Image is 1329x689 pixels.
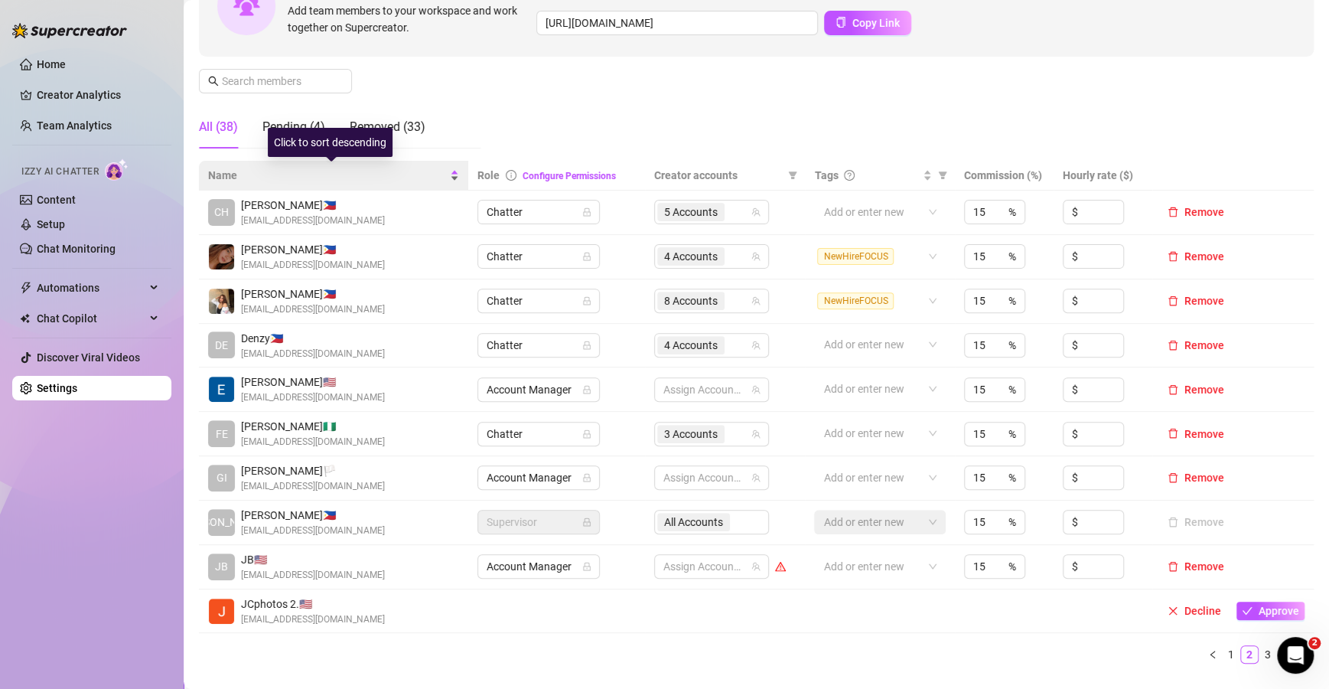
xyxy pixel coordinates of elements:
[217,469,227,486] span: GI
[37,382,77,394] a: Settings
[657,247,725,266] span: 4 Accounts
[241,390,385,405] span: [EMAIL_ADDRESS][DOMAIN_NAME]
[1208,650,1217,659] span: left
[1168,296,1178,306] span: delete
[214,204,229,220] span: CH
[21,165,99,179] span: Izzy AI Chatter
[37,351,140,364] a: Discover Viral Videos
[20,282,32,294] span: thunderbolt
[241,524,385,538] span: [EMAIL_ADDRESS][DOMAIN_NAME]
[582,207,591,217] span: lock
[241,435,385,449] span: [EMAIL_ADDRESS][DOMAIN_NAME]
[751,429,761,439] span: team
[1184,384,1224,396] span: Remove
[350,118,425,136] div: Removed (33)
[817,292,894,309] span: NewHireFOCUS
[487,555,591,578] span: Account Manager
[1184,472,1224,484] span: Remove
[1184,295,1224,307] span: Remove
[241,197,385,214] span: [PERSON_NAME] 🇵🇭
[751,341,761,350] span: team
[1204,645,1222,664] button: left
[1184,339,1224,351] span: Remove
[208,76,219,87] span: search
[209,244,234,269] img: Danielle
[487,289,591,312] span: Chatter
[1161,469,1230,487] button: Remove
[582,341,591,350] span: lock
[1168,606,1178,616] span: close
[487,466,591,489] span: Account Manager
[241,241,385,258] span: [PERSON_NAME] 🇵🇭
[241,596,385,612] span: JCphotos 2. 🇺🇸
[852,17,900,29] span: Copy Link
[785,164,800,187] span: filter
[938,171,947,180] span: filter
[844,170,855,181] span: question-circle
[775,561,786,572] span: warning
[241,214,385,228] span: [EMAIL_ADDRESS][DOMAIN_NAME]
[657,425,725,443] span: 3 Accounts
[582,562,591,571] span: lock
[1259,645,1277,664] li: 3
[241,507,385,524] span: [PERSON_NAME] 🇵🇭
[37,218,65,230] a: Setup
[487,201,591,224] span: Chatter
[582,518,591,527] span: lock
[20,313,30,324] img: Chat Copilot
[1168,340,1178,351] span: delete
[487,245,591,268] span: Chatter
[487,378,591,401] span: Account Manager
[1168,384,1178,395] span: delete
[37,306,145,331] span: Chat Copilot
[105,158,129,181] img: AI Chatter
[751,207,761,217] span: team
[664,248,718,265] span: 4 Accounts
[222,73,331,90] input: Search members
[1259,646,1276,663] a: 3
[241,258,385,273] span: [EMAIL_ADDRESS][DOMAIN_NAME]
[1054,161,1152,191] th: Hourly rate ($)
[1161,336,1230,354] button: Remove
[37,243,116,255] a: Chat Monitoring
[37,58,66,70] a: Home
[788,171,797,180] span: filter
[1223,646,1239,663] a: 1
[664,204,718,220] span: 5 Accounts
[1242,606,1252,616] span: check
[523,171,616,181] a: Configure Permissions
[1161,602,1227,620] button: Decline
[751,473,761,482] span: team
[836,17,846,28] span: copy
[955,161,1054,191] th: Commission (%)
[262,118,325,136] div: Pending (4)
[1184,250,1224,263] span: Remove
[241,612,385,627] span: [EMAIL_ADDRESS][DOMAIN_NAME]
[241,479,385,494] span: [EMAIL_ADDRESS][DOMAIN_NAME]
[241,462,385,479] span: [PERSON_NAME] 🏳️
[1168,472,1178,483] span: delete
[37,194,76,206] a: Content
[1184,428,1224,440] span: Remove
[814,167,838,184] span: Tags
[1161,425,1230,443] button: Remove
[199,118,238,136] div: All (38)
[37,119,112,132] a: Team Analytics
[1204,645,1222,664] li: Previous Page
[181,514,262,531] span: [PERSON_NAME]
[657,292,725,310] span: 8 Accounts
[37,83,159,107] a: Creator Analytics
[1161,292,1230,310] button: Remove
[1161,380,1230,399] button: Remove
[582,473,591,482] span: lock
[751,385,761,394] span: team
[1161,247,1230,266] button: Remove
[1161,557,1230,576] button: Remove
[241,347,385,361] span: [EMAIL_ADDRESS][DOMAIN_NAME]
[1168,561,1178,572] span: delete
[935,164,950,187] span: filter
[1222,645,1240,664] li: 1
[657,203,725,221] span: 5 Accounts
[1168,428,1178,439] span: delete
[1308,637,1321,649] span: 2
